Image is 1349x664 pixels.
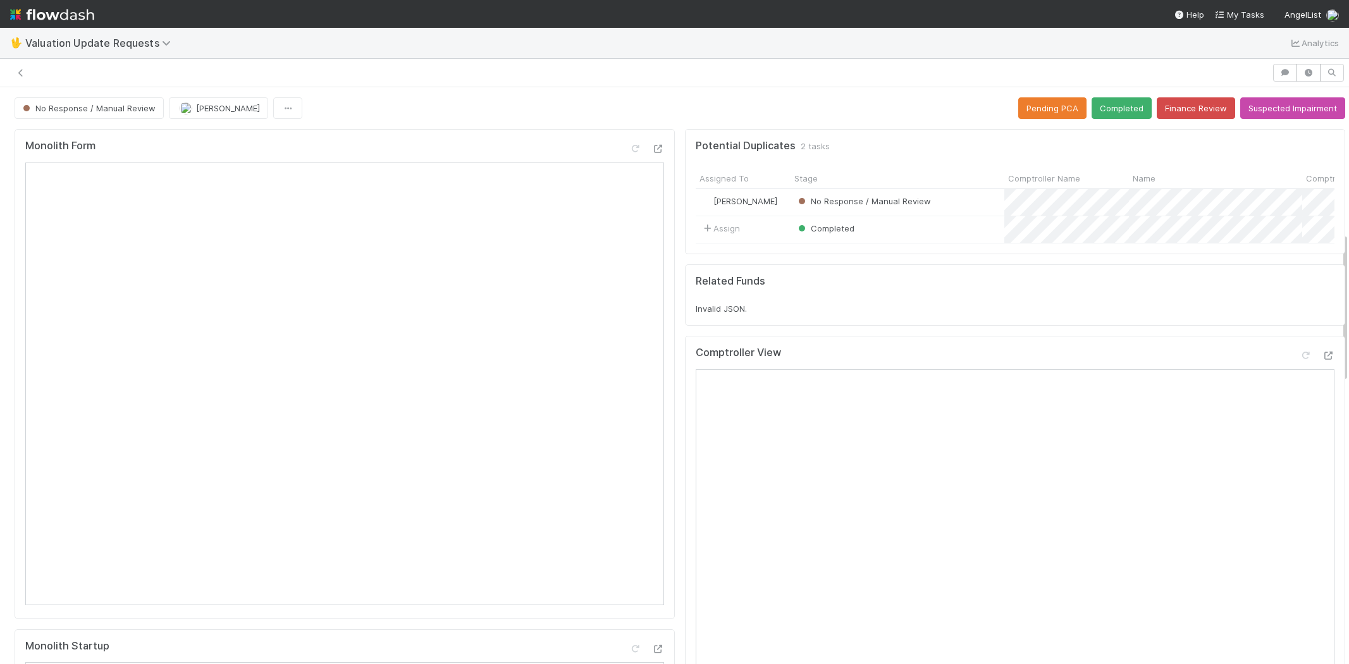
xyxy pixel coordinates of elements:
a: My Tasks [1214,8,1264,21]
span: Completed [796,223,854,233]
span: [PERSON_NAME] [196,103,260,113]
span: No Response / Manual Review [796,196,931,206]
span: Stage [794,172,818,185]
div: Invalid JSON. [696,302,1334,315]
span: 2 tasks [801,140,830,152]
button: Finance Review [1157,97,1235,119]
span: My Tasks [1214,9,1264,20]
img: avatar_5106bb14-94e9-4897-80de-6ae81081f36d.png [180,102,192,114]
h5: Potential Duplicates [696,140,796,152]
div: [PERSON_NAME] [701,195,777,207]
h5: Monolith Form [25,140,95,152]
h5: Monolith Startup [25,640,109,653]
span: No Response / Manual Review [20,103,156,113]
span: Assign [701,222,740,235]
span: Valuation Update Requests [25,37,177,49]
span: Assigned To [699,172,749,185]
span: Comptroller Name [1008,172,1080,185]
button: Suspected Impairment [1240,97,1345,119]
img: logo-inverted-e16ddd16eac7371096b0.svg [10,4,94,25]
button: Pending PCA [1018,97,1087,119]
button: No Response / Manual Review [15,97,164,119]
div: No Response / Manual Review [796,195,931,207]
a: Analytics [1289,35,1339,51]
img: avatar_5106bb14-94e9-4897-80de-6ae81081f36d.png [701,196,711,206]
span: 🖖 [10,37,23,48]
span: Name [1133,172,1155,185]
span: [PERSON_NAME] [713,196,777,206]
div: Completed [796,222,854,235]
img: avatar_5106bb14-94e9-4897-80de-6ae81081f36d.png [1326,9,1339,22]
div: Help [1174,8,1204,21]
button: Completed [1092,97,1152,119]
h5: Comptroller View [696,347,781,359]
h5: Related Funds [696,275,765,288]
span: AngelList [1284,9,1321,20]
button: [PERSON_NAME] [169,97,268,119]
